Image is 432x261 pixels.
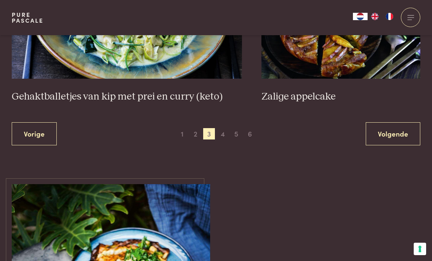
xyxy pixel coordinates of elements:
a: Volgende [366,122,420,145]
aside: Language selected: Nederlands [353,13,397,20]
a: Vorige [12,122,57,145]
span: 5 [231,128,242,140]
h3: Zalige appelcake [261,90,420,103]
a: FR [382,13,397,20]
span: 2 [190,128,201,140]
h3: Gehaktballetjes van kip met prei en curry (keto) [12,90,242,103]
a: EN [368,13,382,20]
div: Language [353,13,368,20]
span: 4 [217,128,229,140]
button: Uw voorkeuren voor toestemming voor trackingtechnologieën [414,243,426,255]
span: 1 [176,128,188,140]
span: 3 [203,128,215,140]
ul: Language list [368,13,397,20]
a: NL [353,13,368,20]
a: PurePascale [12,12,44,23]
span: 6 [244,128,256,140]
